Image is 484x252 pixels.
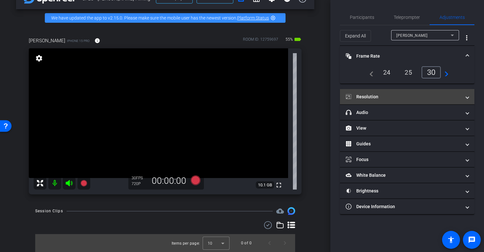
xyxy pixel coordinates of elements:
[276,207,284,215] span: Destinations for your clips
[340,105,474,120] mat-expansion-panel-header: Audio
[148,175,190,186] div: 00:00:00
[350,15,374,20] span: Participants
[346,53,461,60] mat-panel-title: Frame Rate
[132,181,148,186] div: 720P
[346,156,461,163] mat-panel-title: Focus
[340,183,474,199] mat-expansion-panel-header: Brightness
[136,176,143,180] span: FPS
[396,33,428,38] span: [PERSON_NAME]
[29,37,65,44] span: [PERSON_NAME]
[340,120,474,136] mat-expansion-panel-header: View
[275,181,283,189] mat-icon: fullscreen
[276,207,284,215] mat-icon: cloud_upload
[35,208,63,214] div: Session Clips
[340,199,474,214] mat-expansion-panel-header: Device Information
[463,34,471,42] mat-icon: more_vert
[346,188,461,194] mat-panel-title: Brightness
[172,240,200,247] div: Items per page:
[441,69,448,76] mat-icon: navigate_next
[400,67,417,78] div: 25
[340,89,474,104] mat-expansion-panel-header: Resolution
[346,203,461,210] mat-panel-title: Device Information
[287,207,295,215] img: Session clips
[346,93,461,100] mat-panel-title: Resolution
[340,136,474,151] mat-expansion-panel-header: Guides
[67,38,90,43] span: iPhone 15 Pro
[285,34,294,45] span: 55%
[237,15,269,20] a: Platform Status
[262,235,277,251] button: Previous page
[346,109,461,116] mat-panel-title: Audio
[243,37,278,46] div: ROOM ID: 12759697
[45,13,286,23] div: We have updated the app to v2.15.0. Please make sure the mobile user has the newest version.
[468,236,476,244] mat-icon: message
[35,54,44,62] mat-icon: settings
[340,152,474,167] mat-expansion-panel-header: Focus
[256,181,274,189] span: 10.1 GB
[422,66,441,78] div: 30
[94,38,100,44] mat-icon: info
[294,36,302,43] mat-icon: battery_std
[345,30,366,42] span: Expand All
[459,30,474,45] button: More Options for Adjustments Panel
[447,236,455,244] mat-icon: accessibility
[277,235,293,251] button: Next page
[340,30,371,42] button: Expand All
[132,175,148,181] div: 30
[366,69,374,76] mat-icon: navigate_before
[340,167,474,183] mat-expansion-panel-header: White Balance
[270,15,276,20] mat-icon: highlight_off
[440,15,465,20] span: Adjustments
[340,46,474,66] mat-expansion-panel-header: Frame Rate
[346,172,461,179] mat-panel-title: White Balance
[378,67,395,78] div: 24
[346,141,461,147] mat-panel-title: Guides
[394,15,420,20] span: Teleprompter
[241,240,252,246] div: 0 of 0
[340,66,474,84] div: Frame Rate
[346,125,461,132] mat-panel-title: View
